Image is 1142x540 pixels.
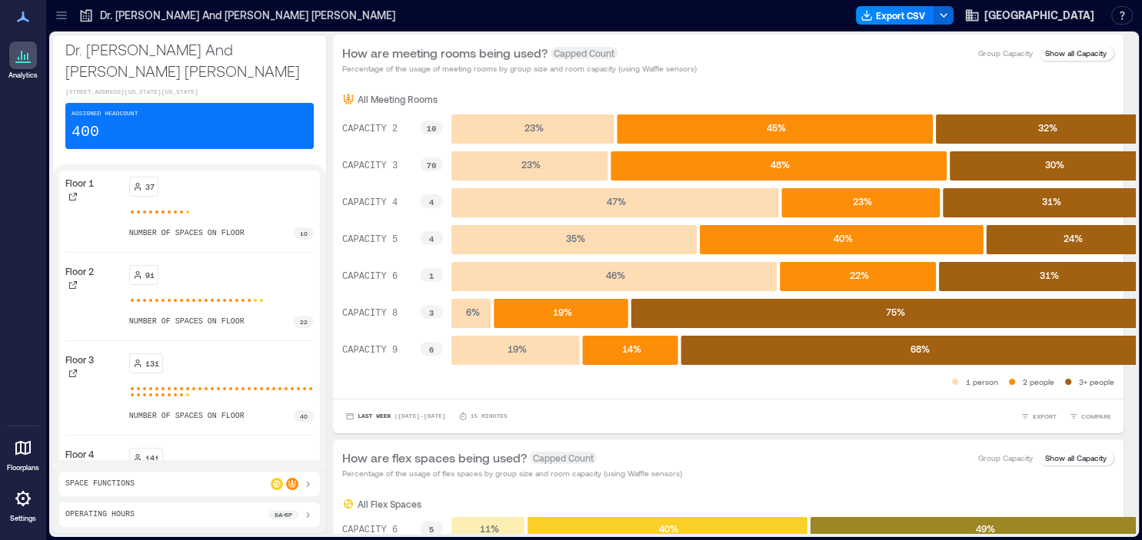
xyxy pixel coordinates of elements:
button: Export CSV [856,6,934,25]
text: 23 % [524,122,544,133]
p: number of spaces on floor [129,316,245,328]
text: 49 % [975,523,994,534]
p: 131 [145,357,159,369]
p: Percentage of the usage of flex spaces by group size and room capacity (using Waffle sensors) [342,467,682,479]
p: Group Capacity [978,47,1033,59]
text: 30 % [1045,159,1064,170]
text: 23 % [853,196,872,207]
button: Last Week |[DATE]-[DATE] [342,409,448,424]
text: 32 % [1038,122,1057,133]
text: 68 % [911,343,930,354]
text: CAPACITY 8 [342,308,398,319]
p: Dr. [PERSON_NAME] And [PERSON_NAME] [PERSON_NAME] [65,38,314,81]
text: CAPACITY 6 [342,525,398,535]
text: 19 % [553,306,572,317]
p: 8a - 6p [275,510,292,519]
p: Show all Capacity [1045,47,1107,59]
a: Settings [5,480,42,528]
text: 45 % [767,122,786,133]
text: 48 % [771,159,790,170]
span: [GEOGRAPHIC_DATA] [984,8,1094,23]
p: Floor 2 [65,265,94,277]
p: Show all Capacity [1045,452,1107,464]
p: 91 [145,269,155,281]
text: 31 % [1040,270,1059,280]
p: Group Capacity [978,452,1033,464]
button: [GEOGRAPHIC_DATA] [960,3,1099,28]
text: CAPACITY 9 [342,345,398,356]
text: CAPACITY 6 [342,271,398,282]
p: 22 [300,317,308,326]
text: 40 % [659,523,678,534]
span: COMPARE [1081,412,1111,421]
text: 19 % [508,343,527,354]
span: EXPORT [1033,412,1057,421]
p: 2 people [1023,376,1054,388]
p: 40 [300,412,308,421]
p: How are meeting rooms being used? [342,44,548,62]
text: 6 % [466,306,480,317]
p: 1 person [966,376,998,388]
p: How are flex spaces being used? [342,449,527,467]
span: Capped Count [530,452,597,464]
text: CAPACITY 2 [342,124,398,134]
p: Floor 3 [65,353,94,366]
span: Capped Count [551,47,618,59]
p: All Flex Spaces [358,498,421,510]
text: CAPACITY 5 [342,234,398,245]
p: 400 [72,121,99,143]
p: number of spaces on floor [129,410,245,422]
text: 75 % [886,306,905,317]
p: Dr. [PERSON_NAME] And [PERSON_NAME] [PERSON_NAME] [100,8,395,23]
p: Operating Hours [65,509,135,521]
text: 46 % [606,270,625,280]
button: EXPORT [1017,409,1060,424]
text: 14 % [622,343,641,354]
p: Floor 1 [65,177,94,189]
p: Percentage of the usage of meeting rooms by group size and room capacity (using Waffle sensors) [342,62,697,75]
p: 10 [300,229,308,238]
text: 11 % [480,523,499,534]
p: Analytics [8,71,38,80]
a: Floorplans [2,429,44,477]
p: 37 [145,181,155,193]
text: 22 % [850,270,869,280]
p: Settings [10,514,36,523]
text: 23 % [521,159,541,170]
text: CAPACITY 3 [342,161,398,171]
text: CAPACITY 4 [342,197,398,208]
p: [STREET_ADDRESS][US_STATE][US_STATE] [65,88,314,97]
p: Assigned Headcount [72,109,138,118]
text: 24 % [1064,233,1083,243]
text: 47 % [607,196,626,207]
p: Space Functions [65,478,135,490]
p: Floorplans [7,463,39,472]
text: 40 % [834,233,853,243]
p: 141 [145,452,159,464]
p: Floor 4 [65,448,94,460]
p: 3+ people [1079,376,1114,388]
p: All Meeting Rooms [358,93,438,105]
a: Analytics [4,37,42,84]
text: 31 % [1042,196,1061,207]
p: number of spaces on floor [129,227,245,240]
button: COMPARE [1066,409,1114,424]
p: 15 minutes [471,412,508,421]
text: 35 % [566,233,585,243]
